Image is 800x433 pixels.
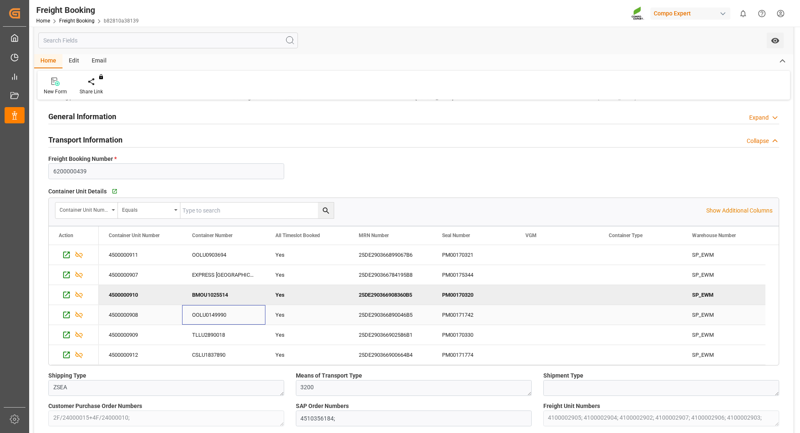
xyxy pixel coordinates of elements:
div: Press SPACE to select this row. [99,345,765,365]
div: PM00170321 [432,245,515,265]
div: Expand [749,113,769,122]
div: Equals [122,204,171,214]
div: Yes [275,305,339,325]
div: Yes [275,325,339,345]
div: EXPRESS [GEOGRAPHIC_DATA] [182,265,265,285]
div: BMOU1025514 [182,285,265,305]
div: Home [34,54,62,68]
span: Seal Number [442,233,470,238]
div: TLLU2890018 [182,325,265,345]
div: 4500000912 [99,345,182,365]
button: open menu [118,203,180,218]
div: 4500000910 [99,285,182,305]
div: Yes [275,245,339,265]
span: Shipping Type [48,371,86,380]
div: Email [85,54,113,68]
div: 25DE290366784195B8 [349,265,432,285]
div: Press SPACE to select this row. [49,345,99,365]
div: Press SPACE to select this row. [49,265,99,285]
div: New Form [44,88,67,95]
div: Container Unit Number [60,204,109,214]
div: OOLU0149990 [182,305,265,325]
div: SP_EWM [682,325,765,345]
div: Yes [275,345,339,365]
div: Press SPACE to select this row. [99,245,765,265]
button: open menu [767,33,784,48]
p: Show Additional Columns [706,206,772,215]
span: [PERSON_NAME] reached the POD [598,95,675,101]
img: Screenshot%202023-09-29%20at%2010.02.21.png_1712312052.png [631,6,645,21]
span: All Timeslot Booked [275,233,320,238]
button: search button [318,203,334,218]
h2: Transport Information [48,134,122,145]
button: show 0 new notifications [734,4,752,23]
a: Freight Booking [59,18,95,24]
div: SP_EWM [682,245,765,265]
textarea: ZSEA [48,380,284,396]
span: SAP Order Numbers [296,402,349,410]
div: Freight Booking [36,4,139,16]
div: OOLU0903694 [182,245,265,265]
div: 4500000911 [99,245,182,265]
button: Help Center [752,4,771,23]
div: 4500000908 [99,305,182,325]
div: 25DE290366890046B5 [349,305,432,325]
div: Press SPACE to select this row. [99,305,765,325]
div: Edit [62,54,85,68]
div: 25DE290366899067B6 [349,245,432,265]
div: PM00170330 [432,325,515,345]
span: Container Type [609,233,642,238]
textarea: 2F/24000015+4F/24000010; [48,410,284,426]
textarea: 3200 [296,380,532,396]
div: SP_EWM [682,285,765,305]
div: SP_EWM [682,345,765,365]
div: Action [59,233,73,238]
div: PM00175344 [432,265,515,285]
span: Container Number [192,233,232,238]
div: PM00170320 [432,285,515,305]
div: Yes [275,285,339,305]
span: Container Unit Details [48,187,107,196]
div: Press SPACE to select this row. [49,305,99,325]
span: Booking placed [50,95,85,101]
div: Press SPACE to select this row. [49,245,99,265]
button: open menu [55,203,118,218]
span: VGM [525,233,537,238]
div: Press SPACE to deselect this row. [99,285,765,305]
div: Collapse [747,137,769,145]
span: Freight Unit Numbers [543,402,600,410]
input: Search Fields [38,33,298,48]
span: [PERSON_NAME] left the POL [415,95,480,101]
div: Press SPACE to select this row. [99,265,765,285]
span: Freight Booking Number [48,155,117,163]
div: 4500000907 [99,265,182,285]
span: Warehouse Number [692,233,736,238]
div: Press SPACE to deselect this row. [49,285,99,305]
span: Container Unit Number [109,233,160,238]
div: 25DE290366908360B5 [349,285,432,305]
span: Shipment Type [543,371,583,380]
input: Type to search [180,203,334,218]
div: Press SPACE to select this row. [49,325,99,345]
div: PM00171742 [432,305,515,325]
div: SP_EWM [682,265,765,285]
div: SP_EWM [682,305,765,325]
div: 25DE290366900664B4 [349,345,432,365]
div: CSLU1837890 [182,345,265,365]
textarea: 4100002905; 4100002904; 4100002902; 4100002907; 4100002906; 4100002903; [543,410,779,426]
div: PM00171774 [432,345,515,365]
div: Press SPACE to select this row. [99,325,765,345]
button: Compo Expert [650,5,734,21]
div: 4500000909 [99,325,182,345]
a: Home [36,18,50,24]
span: Means of Transport Type [296,371,362,380]
span: Booking confirmation received [232,95,301,101]
span: Customer Purchase Order Numbers [48,402,142,410]
div: Compo Expert [650,8,730,20]
div: 25DE290366902586B1 [349,325,432,345]
span: MRN Number [359,233,389,238]
h2: General Information [48,111,116,122]
div: Yes [275,265,339,285]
